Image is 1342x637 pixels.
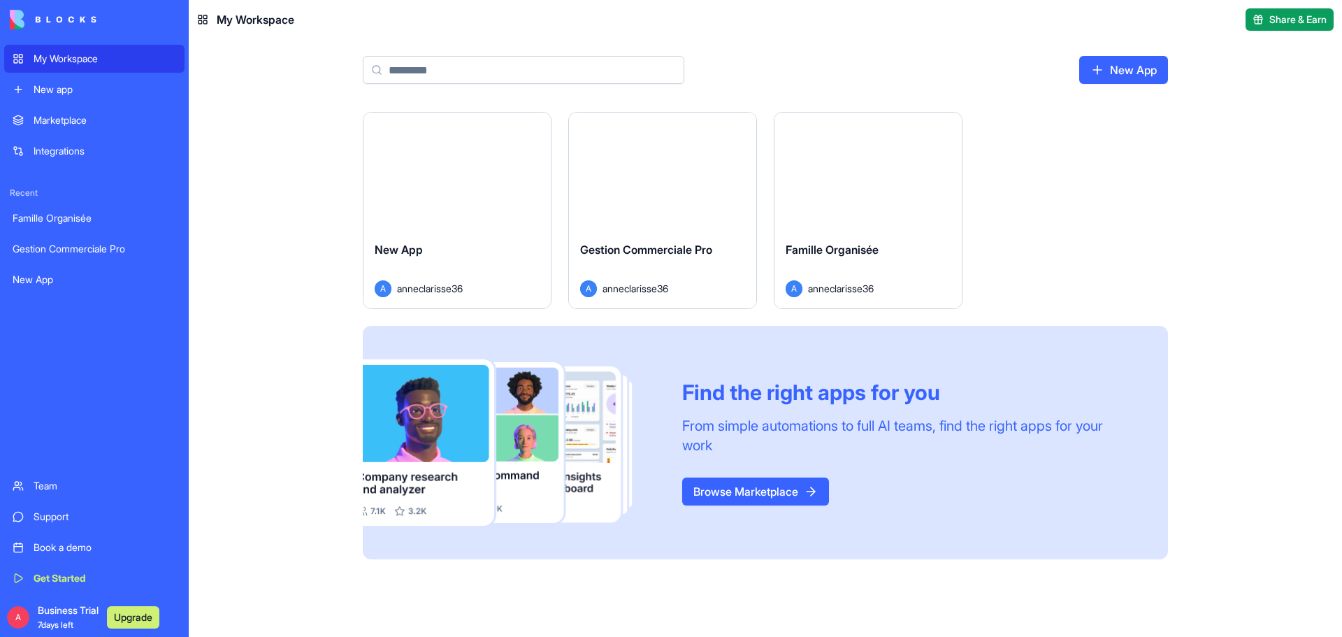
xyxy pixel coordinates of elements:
[4,235,185,263] a: Gestion Commerciale Pro
[808,281,874,296] span: anneclarisse36
[363,112,551,309] a: New AppAanneclarisse36
[4,45,185,73] a: My Workspace
[13,211,176,225] div: Famille Organisée
[682,380,1134,405] div: Find the right apps for you
[603,281,668,296] span: anneclarisse36
[4,76,185,103] a: New app
[4,187,185,199] span: Recent
[786,243,879,257] span: Famille Organisée
[4,106,185,134] a: Marketplace
[38,603,99,631] span: Business Trial
[34,144,176,158] div: Integrations
[34,83,176,96] div: New app
[375,243,423,257] span: New App
[13,273,176,287] div: New App
[580,243,712,257] span: Gestion Commerciale Pro
[4,204,185,232] a: Famille Organisée
[38,620,73,630] span: 7 days left
[217,11,294,28] span: My Workspace
[34,113,176,127] div: Marketplace
[4,137,185,165] a: Integrations
[7,606,29,629] span: A
[363,359,660,527] img: Frame_181_egmpey.png
[34,541,176,554] div: Book a demo
[568,112,757,309] a: Gestion Commerciale ProAanneclarisse36
[34,479,176,493] div: Team
[34,52,176,66] div: My Workspace
[4,266,185,294] a: New App
[1079,56,1168,84] a: New App
[682,416,1134,455] div: From simple automations to full AI teams, find the right apps for your work
[1246,8,1334,31] button: Share & Earn
[682,478,829,506] a: Browse Marketplace
[397,281,463,296] span: anneclarisse36
[375,280,391,297] span: A
[4,564,185,592] a: Get Started
[4,472,185,500] a: Team
[107,606,159,629] button: Upgrade
[4,503,185,531] a: Support
[774,112,962,309] a: Famille OrganiséeAanneclarisse36
[34,571,176,585] div: Get Started
[34,510,176,524] div: Support
[10,10,96,29] img: logo
[4,534,185,561] a: Book a demo
[13,242,176,256] div: Gestion Commerciale Pro
[786,280,802,297] span: A
[580,280,597,297] span: A
[1269,13,1327,27] span: Share & Earn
